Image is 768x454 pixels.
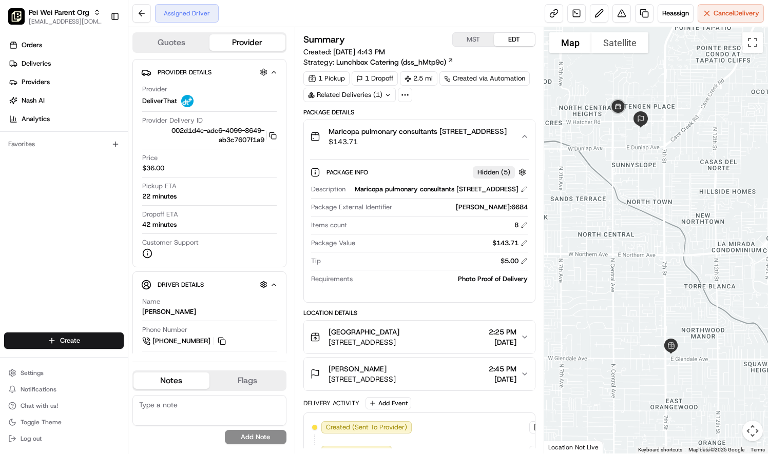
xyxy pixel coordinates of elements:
button: Flags [209,372,285,389]
span: Chat with us! [21,402,58,410]
div: 💻 [87,149,95,157]
span: $143.71 [329,136,507,147]
span: Provider [142,85,167,94]
div: Location Details [303,309,535,317]
button: Hidden (5) [473,166,529,179]
div: [PERSON_NAME]:6684 [396,203,528,212]
span: Orders [22,41,42,50]
div: We're available if you need us! [35,108,130,116]
button: Show satellite imagery [591,32,648,53]
input: Clear [27,66,169,76]
span: Analytics [22,114,50,124]
button: Provider [209,34,285,51]
span: Dropoff ETA [142,210,178,219]
span: [DATE] 4:43 PM [333,47,385,56]
div: Location Not Live [544,441,603,453]
span: Package Value [311,239,355,248]
div: Favorites [4,136,124,152]
span: Reassign [662,9,689,18]
img: Google [547,440,581,453]
span: [DATE] [489,374,516,384]
img: profile_deliverthat_partner.png [181,95,194,107]
div: $143.71 [492,239,528,248]
button: Toggle Theme [4,415,124,429]
img: 1736555255976-a54dd68f-1ca7-489b-9aae-adbdc363a1c4 [10,97,29,116]
a: [PHONE_NUMBER] [142,335,227,347]
a: Orders [4,37,128,53]
div: Photo Proof of Delivery [357,274,528,284]
span: Hidden ( 5 ) [477,168,510,177]
span: Provider Delivery ID [142,116,203,125]
a: Analytics [4,111,128,127]
div: 42 minutes [142,220,177,229]
span: 2:25 PM [489,327,516,337]
span: Providers [22,77,50,87]
img: Nash [10,10,31,30]
div: Delivery Activity [303,399,359,407]
span: $36.00 [142,164,164,173]
a: 💻API Documentation [83,144,169,163]
button: Notes [133,372,209,389]
span: Package External Identifier [311,203,392,212]
button: Keyboard shortcuts [638,446,682,453]
span: Lunchbox Catering (dss_hMtp9c) [336,57,446,67]
span: Pylon [102,173,124,181]
div: 📗 [10,149,18,157]
div: [PERSON_NAME] [142,307,196,317]
button: Map camera controls [742,421,763,441]
button: [GEOGRAPHIC_DATA][STREET_ADDRESS]2:25 PM[DATE] [304,321,535,353]
a: Deliveries [4,55,128,72]
button: Add Event [366,397,411,409]
a: Terms [751,447,765,452]
button: Reassign [658,4,694,23]
div: Related Deliveries (1) [303,88,396,102]
button: Provider Details [141,64,278,81]
button: MST [453,33,494,46]
div: 2.5 mi [400,71,437,86]
button: Create [4,332,124,349]
a: Open this area in Google Maps (opens a new window) [547,440,581,453]
div: Package Details [303,108,535,116]
div: Maricopa pulmonary consultants [STREET_ADDRESS] [355,185,528,194]
p: Welcome 👋 [10,41,187,57]
span: Customer Support [142,238,199,247]
div: Maricopa pulmonary consultants [STREET_ADDRESS]$143.71 [304,153,535,302]
span: Phone Number [142,325,187,334]
span: API Documentation [97,148,165,159]
span: DeliverThat [142,96,177,106]
span: Log out [21,435,42,443]
span: Maricopa pulmonary consultants [STREET_ADDRESS] [329,126,507,136]
button: [PERSON_NAME][STREET_ADDRESS]2:45 PM[DATE] [304,358,535,390]
button: EDT [494,33,535,46]
a: Lunchbox Catering (dss_hMtp9c) [336,57,454,67]
span: Description [311,185,345,194]
a: Nash AI [4,92,128,109]
div: Strategy: [303,57,454,67]
span: Create [60,336,80,345]
div: Start new chat [35,97,168,108]
button: Start new chat [175,101,187,113]
span: Knowledge Base [21,148,79,159]
a: Powered byPylon [72,173,124,181]
button: 002d1d4e-adc6-4099-8649-ab3c7607f1a9 [142,126,277,145]
img: Pei Wei Parent Org [8,8,25,25]
h3: Summary [303,35,345,44]
div: $5.00 [501,256,528,266]
span: Created: [303,47,385,57]
span: Cancel Delivery [714,9,759,18]
div: 22 minutes [142,192,177,201]
span: Toggle Theme [21,418,62,426]
a: Providers [4,74,128,90]
button: Quotes [133,34,209,51]
button: Pei Wei Parent OrgPei Wei Parent Org[EMAIL_ADDRESS][DOMAIN_NAME] [4,4,106,29]
span: Driver Details [158,281,204,289]
span: Requirements [311,274,353,284]
span: Provider Details [158,68,212,76]
button: Pei Wei Parent Org [29,7,89,17]
span: Created (Sent To Provider) [326,423,407,432]
div: 1 Dropoff [352,71,398,86]
button: Log out [4,431,124,446]
button: Notifications [4,382,124,397]
span: [DATE] [534,423,555,432]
